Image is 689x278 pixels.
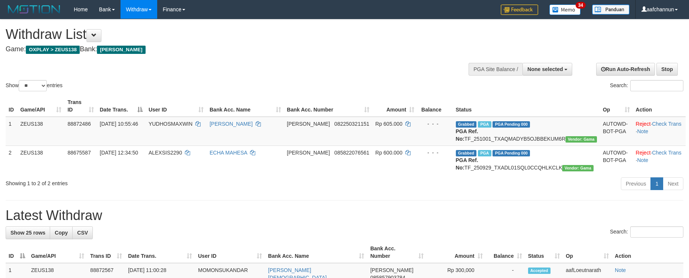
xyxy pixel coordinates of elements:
td: AUTOWD-BOT-PGA [600,146,633,174]
div: PGA Site Balance / [469,63,522,76]
th: Balance [417,95,452,117]
span: [DATE] 10:55:46 [100,121,138,127]
td: · · [633,146,686,174]
span: OXPLAY > ZEUS138 [26,46,80,54]
th: Date Trans.: activate to sort column ascending [125,242,195,263]
a: 1 [650,177,663,190]
span: Marked by aafanarl [478,121,491,128]
span: Copy 082250321151 to clipboard [334,121,369,127]
span: Show 25 rows [10,230,45,236]
h4: Game: Bank: [6,46,452,53]
th: Op: activate to sort column ascending [563,242,612,263]
th: Bank Acc. Number: activate to sort column ascending [367,242,426,263]
th: User ID: activate to sort column ascending [195,242,265,263]
th: ID: activate to sort column descending [6,242,28,263]
a: Run Auto-Refresh [596,63,655,76]
span: 88675587 [67,150,91,156]
span: Copy 085822076561 to clipboard [334,150,369,156]
div: Showing 1 to 2 of 2 entries [6,177,281,187]
a: Note [615,267,626,273]
span: ALEXSIS2290 [149,150,182,156]
img: MOTION_logo.png [6,4,63,15]
th: Balance: activate to sort column ascending [486,242,525,263]
span: Rp 605.000 [375,121,402,127]
b: PGA Ref. No: [456,128,478,142]
span: YUDHOSMAXWIN [149,121,192,127]
label: Show entries [6,80,63,91]
span: Grabbed [456,150,477,156]
td: TF_250929_TXADL01SQL0CCQHLKCLK [453,146,600,174]
b: PGA Ref. No: [456,157,478,171]
h1: Latest Withdraw [6,208,683,223]
label: Search: [610,80,683,91]
th: Bank Acc. Name: activate to sort column ascending [265,242,367,263]
a: Stop [656,63,678,76]
span: Copy [55,230,68,236]
a: Note [637,128,649,134]
th: Amount: activate to sort column ascending [372,95,418,117]
a: Check Trans [652,121,682,127]
td: AUTOWD-BOT-PGA [600,117,633,146]
input: Search: [630,226,683,238]
h1: Withdraw List [6,27,452,42]
img: panduan.png [592,4,629,15]
a: [PERSON_NAME] [210,121,253,127]
a: Note [637,157,649,163]
th: Game/API: activate to sort column ascending [17,95,64,117]
span: None selected [527,66,563,72]
span: Accepted [528,268,551,274]
th: Action [633,95,686,117]
td: · · [633,117,686,146]
div: - - - [420,120,449,128]
input: Search: [630,80,683,91]
span: CSV [77,230,88,236]
td: 1 [6,117,17,146]
span: 88872486 [67,121,91,127]
span: [DATE] 12:34:50 [100,150,138,156]
th: ID [6,95,17,117]
button: None selected [522,63,572,76]
a: Previous [621,177,651,190]
span: PGA Pending [493,121,530,128]
th: Date Trans.: activate to sort column descending [97,95,146,117]
a: Show 25 rows [6,226,50,239]
th: Status [453,95,600,117]
a: ECHA MAHESA [210,150,247,156]
th: User ID: activate to sort column ascending [146,95,207,117]
th: Trans ID: activate to sort column ascending [64,95,97,117]
td: 2 [6,146,17,174]
th: Amount: activate to sort column ascending [427,242,486,263]
select: Showentries [19,80,47,91]
span: Grabbed [456,121,477,128]
a: Next [663,177,683,190]
a: Reject [636,150,651,156]
td: ZEUS138 [17,146,64,174]
th: Status: activate to sort column ascending [525,242,563,263]
span: 34 [576,2,586,9]
a: CSV [72,226,93,239]
td: TF_251001_TXAQMADYB5OJBBEKUM6R [453,117,600,146]
th: Bank Acc. Name: activate to sort column ascending [207,95,284,117]
label: Search: [610,226,683,238]
th: Action [612,242,683,263]
th: Trans ID: activate to sort column ascending [87,242,125,263]
span: PGA Pending [493,150,530,156]
img: Feedback.jpg [501,4,538,15]
th: Bank Acc. Number: activate to sort column ascending [284,95,372,117]
span: Vendor URL: https://trx31.1velocity.biz [565,136,597,143]
a: Check Trans [652,150,682,156]
span: [PERSON_NAME] [287,150,330,156]
th: Game/API: activate to sort column ascending [28,242,87,263]
img: Button%20Memo.svg [549,4,581,15]
td: ZEUS138 [17,117,64,146]
th: Op: activate to sort column ascending [600,95,633,117]
span: [PERSON_NAME] [287,121,330,127]
span: Marked by aafpengsreynich [478,150,491,156]
a: Reject [636,121,651,127]
span: Rp 600.000 [375,150,402,156]
span: Vendor URL: https://trx31.1velocity.biz [562,165,594,171]
div: - - - [420,149,449,156]
span: [PERSON_NAME] [370,267,413,273]
a: Copy [50,226,73,239]
span: [PERSON_NAME] [97,46,145,54]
